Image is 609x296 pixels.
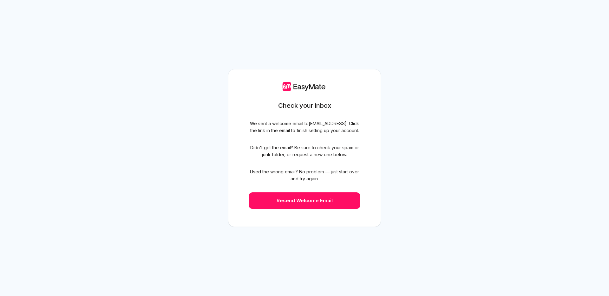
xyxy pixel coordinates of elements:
span: We sent a welcome email to [EMAIL_ADDRESS] . Click the link in the email to finish setting up you... [249,120,360,134]
span: Didn't get the email? Be sure to check your spam or junk folder, or request a new one below. [249,144,360,158]
h1: Check your inbox [278,101,331,110]
button: start over [339,168,359,175]
button: Resend Welcome Email [249,192,360,209]
span: Used the wrong email? No problem — just and try again. [249,168,360,182]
